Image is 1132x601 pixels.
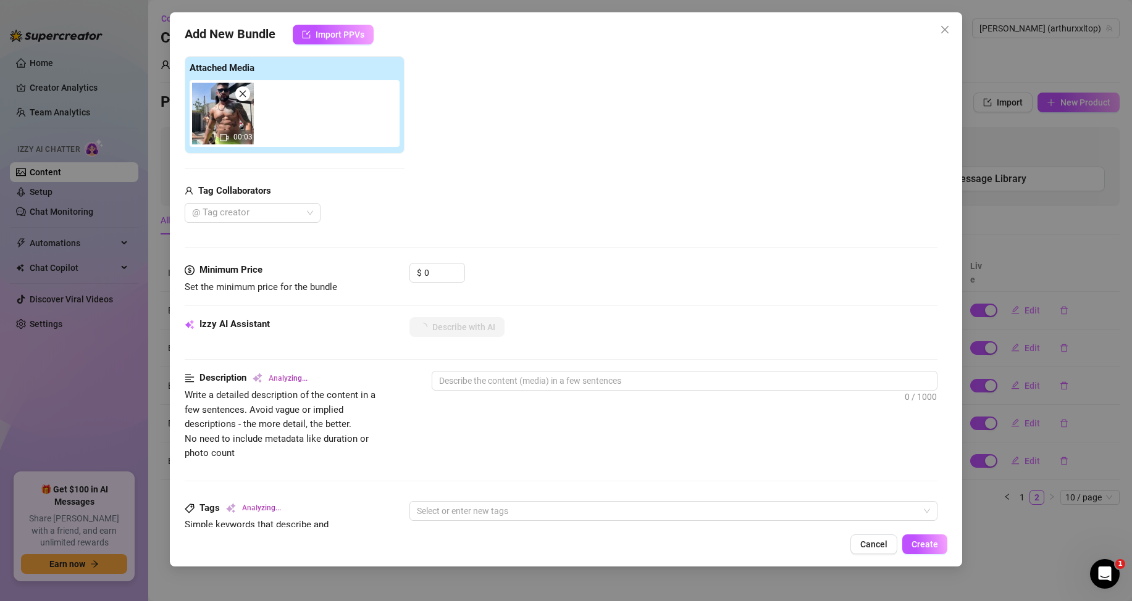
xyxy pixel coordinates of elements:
button: Cancel [850,534,897,554]
button: Close [935,20,955,39]
span: Close [935,25,955,35]
span: Analyzing... [269,373,308,384]
span: 00:03 [233,133,253,141]
button: Describe with AI [409,317,505,337]
span: align-left [185,371,195,386]
strong: Tags [199,502,220,513]
span: tag [185,504,195,513]
iframe: Intercom live chat [1090,559,1120,589]
span: Create [912,539,938,549]
span: dollar [185,263,195,278]
span: import [302,30,311,39]
span: user [185,184,193,199]
span: video-camera [220,133,228,142]
strong: Minimum Price [199,264,262,275]
span: close [940,25,950,35]
strong: Izzy AI Assistant [199,318,270,330]
span: Analyzing... [242,502,281,514]
span: Import PPVs [316,30,364,39]
span: Write a detailed description of the content in a few sentences. Avoid vague or implied descriptio... [185,389,375,458]
button: Import PPVs [293,25,374,44]
span: Simple keywords that describe and summarize the content, like specific fetishes, positions, categ... [185,519,333,559]
strong: Description [199,372,246,383]
span: Set the minimum price for the bundle [185,281,337,292]
span: 1 [1115,559,1125,569]
span: close [238,89,247,98]
button: Create [902,534,947,554]
strong: Attached Media [190,62,254,73]
img: media [192,83,254,144]
strong: Tag Collaborators [198,185,271,196]
div: 00:03 [192,83,254,144]
span: Cancel [860,539,887,549]
span: Add New Bundle [185,25,275,44]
